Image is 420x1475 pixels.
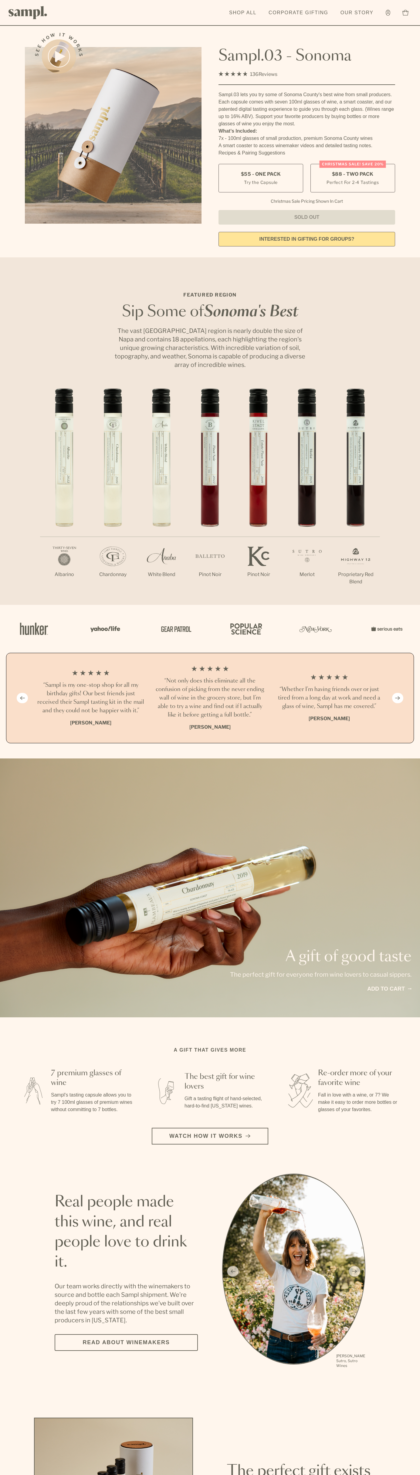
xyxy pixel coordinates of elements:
a: Our Story [337,6,377,19]
p: Merlot [283,571,331,578]
li: 1 / 4 [36,665,146,731]
strong: What’s Included: [218,128,257,134]
h3: “Sampl is my one-stop shop for all my birthday gifts! Our best friends just received their Sampl ... [36,681,146,715]
div: Christmas SALE! Save 20% [320,161,386,168]
a: Shop All [226,6,259,19]
li: 4 / 7 [186,388,234,598]
button: Sold Out [218,210,395,225]
li: 7 / 7 [331,388,380,605]
h2: A gift that gives more [174,1046,246,1054]
a: Read about Winemakers [55,1334,198,1351]
span: $88 - Two Pack [332,171,374,178]
button: Next slide [392,693,403,703]
a: interested in gifting for groups? [218,232,395,246]
button: Watch how it works [152,1128,268,1144]
p: A gift of good taste [230,950,412,964]
p: White Blend [137,571,186,578]
p: Fall in love with a wine, or 7? We make it easy to order more bottles or glasses of your favorites. [318,1091,401,1113]
p: Chardonnay [89,571,137,578]
h3: 7 premium glasses of wine [51,1068,134,1088]
li: 3 / 7 [137,388,186,598]
li: 2 / 4 [155,665,265,731]
p: Our team works directly with the winemakers to source and bottle each Sampl shipment. We’re deepl... [55,1282,198,1324]
button: See how it works [42,39,76,73]
span: 136 [250,71,259,77]
b: [PERSON_NAME] [309,716,350,721]
span: Reviews [259,71,277,77]
img: Artboard_5_7fdae55a-36fd-43f7-8bfd-f74a06a2878e_x450.png [157,616,193,642]
img: Artboard_6_04f9a106-072f-468a-bdd7-f11783b05722_x450.png [86,616,123,642]
p: Proprietary Red Blend [331,571,380,585]
p: Sampl's tasting capsule allows you to try 7 100ml glasses of premium wines without committing to ... [51,1091,134,1113]
p: Gift a tasting flight of hand-selected, hard-to-find [US_STATE] wines. [185,1095,267,1110]
h3: The best gift for wine lovers [185,1072,267,1091]
h3: “Whether I'm having friends over or just tired from a long day at work and need a glass of wine, ... [274,685,384,711]
a: Add to cart [367,985,412,993]
li: Christmas Sale Pricing Shown In Cart [268,198,346,204]
h1: Sampl.03 - Sonoma [218,47,395,65]
li: 5 / 7 [234,388,283,598]
p: [PERSON_NAME] Sutro, Sutro Wines [336,1354,365,1368]
h3: Re-order more of your favorite wine [318,1068,401,1088]
a: Corporate Gifting [266,6,331,19]
h2: Sip Some of [113,305,307,319]
img: Artboard_7_5b34974b-f019-449e-91fb-745f8d0877ee_x450.png [368,616,404,642]
img: Artboard_1_c8cd28af-0030-4af1-819c-248e302c7f06_x450.png [16,616,52,642]
b: [PERSON_NAME] [70,720,111,726]
p: Featured Region [113,291,307,299]
span: $55 - One Pack [241,171,281,178]
div: 136Reviews [218,70,277,78]
div: Sampl.03 lets you try some of Sonoma County's best wine from small producers. Each capsule comes ... [218,91,395,127]
p: Pinot Noir [186,571,234,578]
li: 3 / 4 [274,665,384,731]
li: 6 / 7 [283,388,331,598]
img: Sampl.03 - Sonoma [25,47,202,224]
em: Sonoma's Best [204,305,298,319]
li: 1 / 7 [40,388,89,598]
li: 7x - 100ml glasses of small production, premium Sonoma County wines [218,135,395,142]
div: slide 1 [222,1174,365,1369]
p: Pinot Noir [234,571,283,578]
li: 2 / 7 [89,388,137,598]
p: Albarino [40,571,89,578]
h3: “Not only does this eliminate all the confusion of picking from the never ending wall of wine in ... [155,677,265,719]
img: Sampl logo [8,6,47,19]
small: Perfect For 2-4 Tastings [327,179,379,185]
h2: Real people made this wine, and real people love to drink it. [55,1192,198,1272]
p: The vast [GEOGRAPHIC_DATA] region is nearly double the size of Napa and contains 18 appellations,... [113,327,307,369]
img: Artboard_4_28b4d326-c26e-48f9-9c80-911f17d6414e_x450.png [227,616,263,642]
li: A smart coaster to access winemaker videos and detailed tasting notes. [218,142,395,149]
small: Try the Capsule [244,179,278,185]
ul: carousel [222,1174,365,1369]
img: Artboard_3_0b291449-6e8c-4d07-b2c2-3f3601a19cd1_x450.png [297,616,334,642]
p: The perfect gift for everyone from wine lovers to casual sippers. [230,970,412,979]
button: Previous slide [17,693,28,703]
li: Recipes & Pairing Suggestions [218,149,395,157]
b: [PERSON_NAME] [189,724,231,730]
